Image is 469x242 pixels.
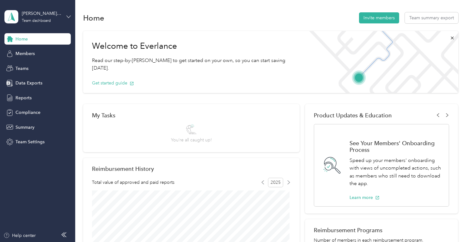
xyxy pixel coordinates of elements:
span: You’re all caught up! [171,137,212,143]
span: Reports [15,95,32,101]
button: Invite members [359,12,399,23]
h1: Home [83,15,104,21]
button: Get started guide [92,80,134,86]
img: Welcome to everlance [303,31,458,93]
span: 2025 [268,178,283,187]
span: Team Settings [15,139,45,145]
button: Team summary export [405,12,458,23]
h1: Welcome to Everlance [92,41,294,51]
span: Teams [15,65,28,72]
span: Product Updates & Education [314,112,392,119]
div: [PERSON_NAME][EMAIL_ADDRESS][PERSON_NAME][DOMAIN_NAME] [22,10,61,17]
span: Summary [15,124,34,131]
div: Team dashboard [22,19,51,23]
h2: Reimbursement Programs [314,227,449,233]
span: Compliance [15,109,40,116]
div: My Tasks [92,112,291,119]
button: Learn more [350,194,380,201]
span: Members [15,50,35,57]
p: Read our step-by-[PERSON_NAME] to get started on your own, so you can start saving [DATE]. [92,57,294,72]
h2: Reimbursement History [92,165,154,172]
span: Data Exports [15,80,42,86]
h1: See Your Members' Onboarding Process [350,140,442,153]
span: Home [15,36,28,42]
button: Help center [3,232,36,239]
iframe: Everlance-gr Chat Button Frame [434,207,469,242]
p: Speed up your members' onboarding with views of uncompleted actions, such as members who still ne... [350,157,442,188]
span: Total value of approved and paid reports [92,179,174,186]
